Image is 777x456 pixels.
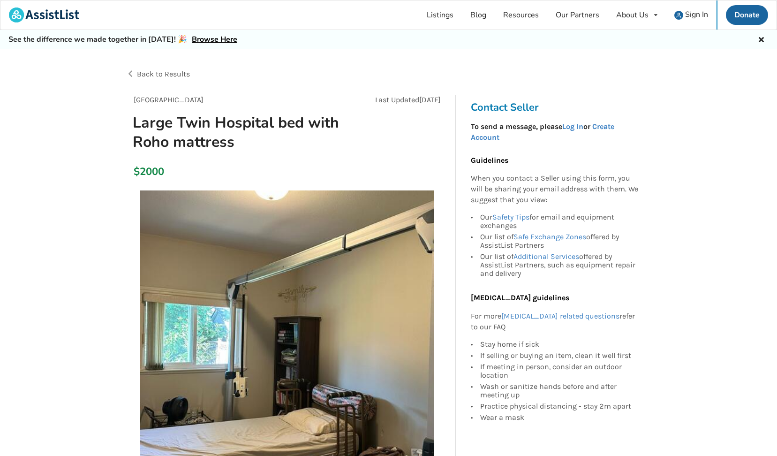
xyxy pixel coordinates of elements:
a: Listings [418,0,462,30]
a: Additional Services [513,252,579,261]
div: Our for email and equipment exchanges [480,213,639,231]
img: user icon [674,11,683,20]
div: Our list of offered by AssistList Partners [480,231,639,251]
div: If meeting in person, consider an outdoor location [480,361,639,381]
p: For more refer to our FAQ [471,311,639,333]
a: Donate [726,5,768,25]
h3: Contact Seller [471,101,643,114]
div: If selling or buying an item, clean it well first [480,350,639,361]
div: Our list of offered by AssistList Partners, such as equipment repair and delivery [480,251,639,278]
div: About Us [616,11,649,19]
a: Resources [495,0,547,30]
a: Blog [462,0,495,30]
a: Safe Exchange Zones [513,232,586,241]
span: Back to Results [137,69,190,78]
a: Log In [562,122,583,131]
img: assistlist-logo [9,8,79,23]
a: [MEDICAL_DATA] related questions [501,312,619,320]
strong: To send a message, please or [471,122,614,142]
div: $2000 [134,165,139,178]
a: Safety Tips [492,213,529,221]
span: [GEOGRAPHIC_DATA] [134,95,204,104]
div: Stay home if sick [480,340,639,350]
div: Wear a mask [480,412,639,422]
div: Wash or sanitize hands before and after meeting up [480,381,639,401]
a: user icon Sign In [666,0,717,30]
h1: Large Twin Hospital bed with Roho mattress [125,113,347,152]
a: Our Partners [547,0,608,30]
b: Guidelines [471,156,508,165]
span: [DATE] [419,95,441,104]
p: When you contact a Seller using this form, you will be sharing your email address with them. We s... [471,173,639,205]
span: Last Updated [375,95,419,104]
a: Browse Here [192,34,237,45]
span: Sign In [685,9,708,20]
a: Create Account [471,122,614,142]
div: Practice physical distancing - stay 2m apart [480,401,639,412]
b: [MEDICAL_DATA] guidelines [471,293,569,302]
h5: See the difference we made together in [DATE]! 🎉 [8,35,237,45]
